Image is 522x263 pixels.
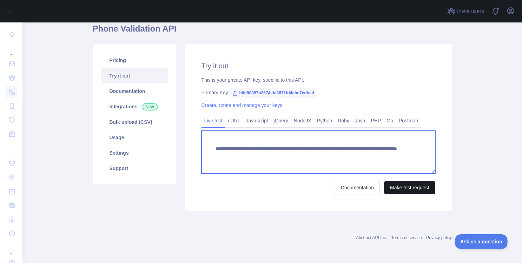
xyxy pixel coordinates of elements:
a: Abstract API Inc. [356,235,387,240]
button: Make test request [384,181,435,194]
a: Terms of service [391,235,422,240]
a: NodeJS [291,115,314,126]
a: Live test [201,115,225,126]
span: Invite users [457,7,484,15]
div: Primary Key: [201,89,435,96]
a: Bulk upload (CSV) [101,114,168,130]
a: Javascript [243,115,271,126]
a: Documentation [101,83,168,99]
div: ... [6,42,17,56]
a: Create, rotate and manage your keys [201,102,283,108]
div: ... [6,142,17,156]
a: jQuery [271,115,291,126]
a: Postman [396,115,421,126]
button: Invite users [446,6,485,17]
a: Support [101,161,168,176]
h2: Try it out [201,61,435,71]
div: ... [6,241,17,255]
span: b0d80387b3674efa8671fd4ebc7cdbad [230,88,317,98]
a: Integrations New [101,99,168,114]
a: Pricing [101,53,168,68]
a: PHP [368,115,384,126]
a: Usage [101,130,168,145]
span: New [142,103,158,110]
h1: Phone Validation API [93,23,452,40]
a: Try it out [101,68,168,83]
a: cURL [225,115,243,126]
iframe: Toggle Customer Support [455,234,508,249]
a: Java [352,115,368,126]
a: Ruby [335,115,352,126]
div: This is your private API key, specific to this API. [201,76,435,83]
a: Python [314,115,335,126]
a: Documentation [335,181,380,194]
a: Go [384,115,396,126]
a: Settings [101,145,168,161]
a: Privacy policy [426,235,452,240]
